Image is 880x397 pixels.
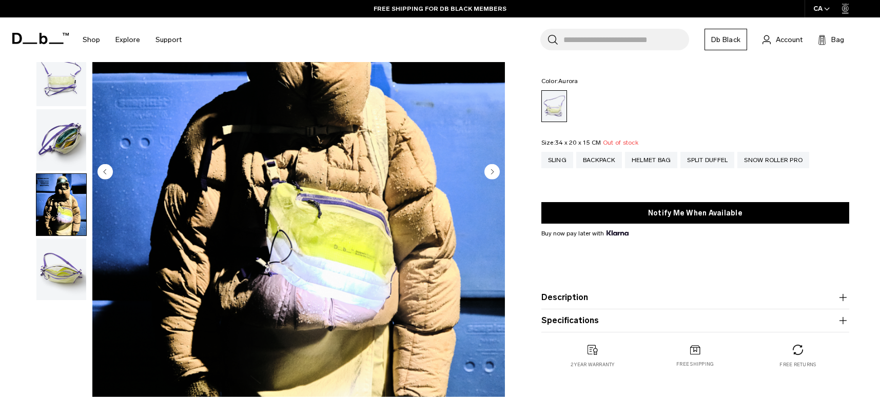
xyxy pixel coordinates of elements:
[558,77,578,85] span: Aurora
[555,139,601,146] span: 34 x 20 x 15 CM
[576,152,622,168] a: Backpack
[680,152,734,168] a: Split Duffel
[603,139,638,146] span: Out of stock
[36,109,87,171] button: Weigh_Lighter_Sling_10L_3.png
[97,164,113,182] button: Previous slide
[762,33,803,46] a: Account
[36,174,86,235] img: Weigh Lighter Sling 10L Aurora
[776,34,803,45] span: Account
[705,29,747,50] a: Db Black
[818,33,844,46] button: Bag
[737,152,809,168] a: Snow Roller Pro
[83,22,100,58] a: Shop
[676,361,714,368] p: Free shipping
[541,140,638,146] legend: Size:
[541,202,849,224] button: Notify Me When Available
[541,229,629,238] span: Buy now pay later with
[115,22,140,58] a: Explore
[374,4,506,13] a: FREE SHIPPING FOR DB BLACK MEMBERS
[831,34,844,45] span: Bag
[571,361,615,368] p: 2 year warranty
[625,152,678,168] a: Helmet Bag
[541,314,849,327] button: Specifications
[541,90,567,122] a: Aurora
[36,45,86,107] img: Weigh_Lighter_Sling_10L_2.png
[36,45,87,107] button: Weigh_Lighter_Sling_10L_2.png
[541,291,849,304] button: Description
[541,78,578,84] legend: Color:
[36,109,86,171] img: Weigh_Lighter_Sling_10L_3.png
[36,238,87,301] button: Weigh_Lighter_Sling_10L_4.png
[484,164,500,182] button: Next slide
[607,230,629,235] img: {"height" => 20, "alt" => "Klarna"}
[36,173,87,236] button: Weigh Lighter Sling 10L Aurora
[75,17,189,62] nav: Main Navigation
[779,361,816,368] p: Free returns
[155,22,182,58] a: Support
[36,239,86,300] img: Weigh_Lighter_Sling_10L_4.png
[541,152,573,168] a: Sling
